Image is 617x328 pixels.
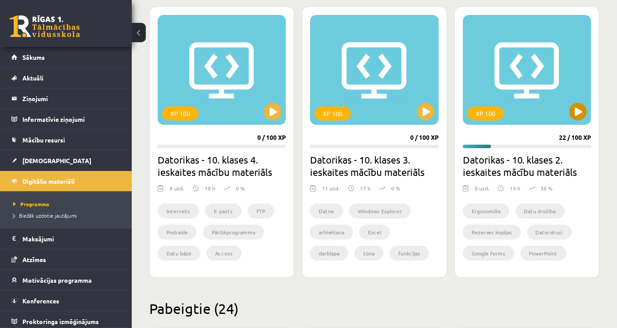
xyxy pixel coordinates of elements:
[11,270,121,290] a: Motivācijas programma
[248,204,274,219] li: FTP
[310,204,343,219] li: Datne
[11,150,121,171] a: [DEMOGRAPHIC_DATA]
[13,211,123,219] a: Biežāk uzdotie jautājumi
[22,109,121,129] legend: Informatīvie ziņojumi
[162,106,198,120] div: XP 100
[349,204,411,219] li: Windows Explorer
[13,200,49,208] span: Programma
[13,212,77,219] span: Biežāk uzdotie jautājumi
[359,225,390,240] li: Excel
[390,246,429,261] li: funkcijas
[22,177,75,185] span: Digitālie materiāli
[205,204,242,219] li: E-pasts
[310,246,348,261] li: darblapa
[314,106,351,120] div: XP 100
[22,229,121,249] legend: Maksājumi
[520,246,566,261] li: PowerPoint
[463,204,509,219] li: Ergonomika
[11,88,121,109] a: Ziņojumi
[541,184,553,192] p: 38 %
[22,317,99,325] span: Proktoringa izmēģinājums
[22,157,91,164] span: [DEMOGRAPHIC_DATA]
[11,291,121,311] a: Konferences
[467,106,504,120] div: XP 100
[22,136,65,144] span: Mācību resursi
[22,74,43,82] span: Aktuāli
[322,184,339,197] div: 11 uzd.
[236,184,245,192] p: 0 %
[13,200,123,208] a: Programma
[11,47,121,67] a: Sākums
[158,246,200,261] li: Datu bāze
[354,246,383,261] li: šūna
[391,184,400,192] p: 0 %
[158,225,197,240] li: Podraide
[158,153,286,178] h2: Datorikas - 10. klases 4. ieskaites mācību materiāls
[516,204,565,219] li: Datu drošība
[170,184,184,197] div: 8 uzd.
[11,249,121,270] a: Atzīmes
[22,255,46,263] span: Atzīmes
[11,229,121,249] a: Maksājumi
[206,246,242,261] li: Access
[158,204,199,219] li: Internets
[149,300,599,317] h2: Pabeigtie (24)
[22,53,45,61] span: Sākums
[475,184,489,197] div: 8 uzd.
[463,246,514,261] li: Google Forms
[205,184,215,192] p: 18 h
[22,276,92,284] span: Motivācijas programma
[310,225,353,240] li: arhivēšana
[510,184,520,192] p: 15 h
[463,225,521,240] li: Rezerves kopijas
[11,68,121,88] a: Aktuāli
[11,171,121,191] a: Digitālie materiāli
[11,130,121,150] a: Mācību resursi
[22,297,59,305] span: Konferences
[310,153,438,178] h2: Datorikas - 10. klases 3. ieskaites mācību materiāls
[360,184,371,192] p: 17 h
[527,225,572,240] li: Datorvīrusi
[463,153,591,178] h2: Datorikas - 10. klases 2. ieskaites mācību materiāls
[203,225,264,240] li: Pārlūkprogramma
[22,88,121,109] legend: Ziņojumi
[11,109,121,129] a: Informatīvie ziņojumi
[10,15,80,37] a: Rīgas 1. Tālmācības vidusskola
